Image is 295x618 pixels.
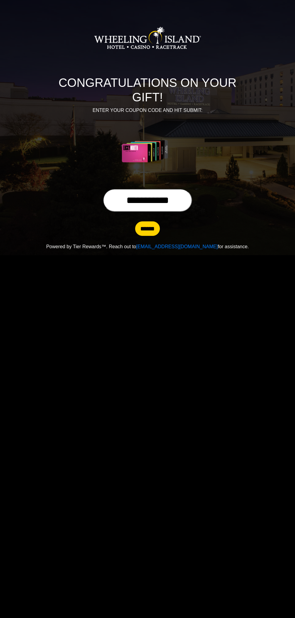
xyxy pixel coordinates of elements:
[44,75,251,104] h1: CONGRATULATIONS ON YOUR GIFT!
[44,107,251,114] p: ENTER YOUR COUPON CODE AND HIT SUBMIT:
[94,8,201,68] img: Logo
[107,121,188,182] img: Center Image
[136,244,218,249] a: [EMAIL_ADDRESS][DOMAIN_NAME]
[46,244,249,249] span: Powered by Tier Rewards™. Reach out to for assistance.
